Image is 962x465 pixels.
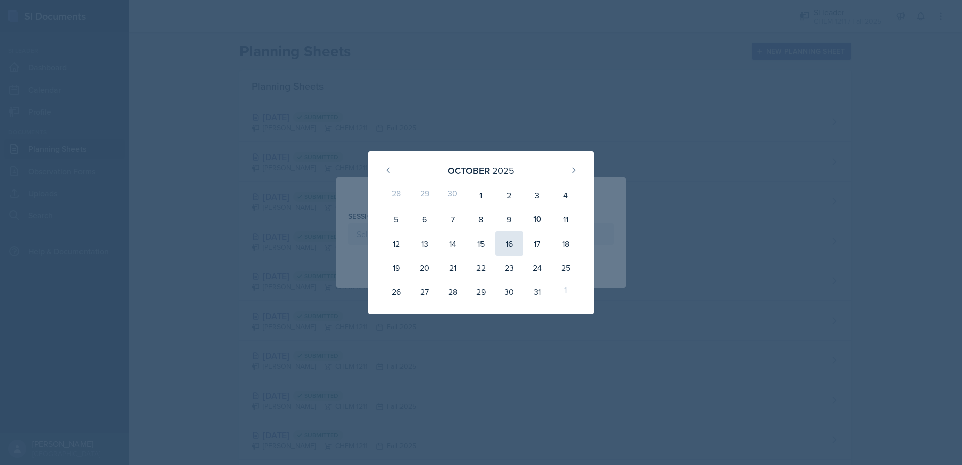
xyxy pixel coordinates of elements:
[382,183,411,207] div: 28
[382,256,411,280] div: 19
[411,231,439,256] div: 13
[439,256,467,280] div: 21
[382,280,411,304] div: 26
[467,280,495,304] div: 29
[523,183,551,207] div: 3
[411,280,439,304] div: 27
[411,207,439,231] div: 6
[551,231,580,256] div: 18
[448,164,490,177] div: October
[439,231,467,256] div: 14
[551,183,580,207] div: 4
[439,280,467,304] div: 28
[411,183,439,207] div: 29
[495,231,523,256] div: 16
[492,164,514,177] div: 2025
[495,280,523,304] div: 30
[382,207,411,231] div: 5
[467,231,495,256] div: 15
[467,183,495,207] div: 1
[551,256,580,280] div: 25
[523,231,551,256] div: 17
[551,280,580,304] div: 1
[439,183,467,207] div: 30
[523,256,551,280] div: 24
[495,256,523,280] div: 23
[467,207,495,231] div: 8
[382,231,411,256] div: 12
[523,207,551,231] div: 10
[551,207,580,231] div: 11
[467,256,495,280] div: 22
[495,183,523,207] div: 2
[439,207,467,231] div: 7
[523,280,551,304] div: 31
[495,207,523,231] div: 9
[411,256,439,280] div: 20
